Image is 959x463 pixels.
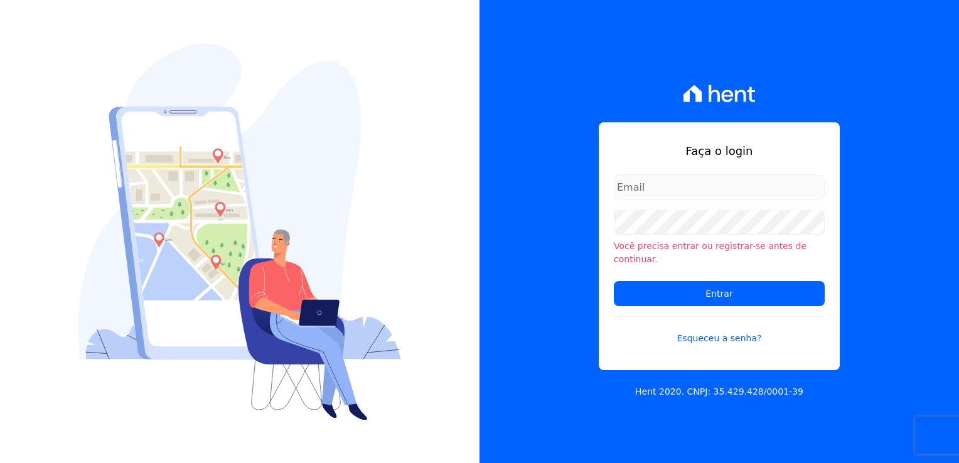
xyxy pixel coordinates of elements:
[78,43,401,420] img: Login
[614,281,825,306] input: Entrar
[614,240,825,266] li: Você precisa entrar ou registrar-se antes de continuar.
[614,142,825,159] h1: Faça o login
[614,316,825,345] a: Esqueceu a senha?
[614,174,825,200] input: Email
[635,385,803,398] p: Hent 2020. CNPJ: 35.429.428/0001-39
